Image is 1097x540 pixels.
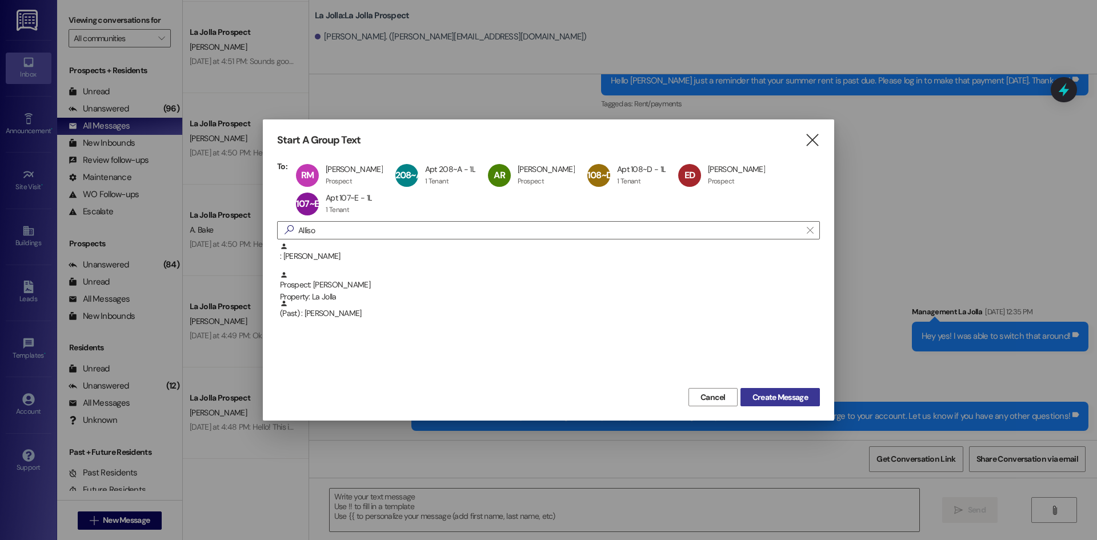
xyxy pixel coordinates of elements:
button: Cancel [688,388,738,406]
span: Create Message [752,391,808,403]
div: (Past) : [PERSON_NAME] [280,299,820,319]
i:  [280,224,298,236]
div: Prospect [708,177,734,186]
div: Apt 107~E - 1L [326,193,372,203]
div: Prospect: [PERSON_NAME]Property: La Jolla [277,271,820,299]
div: : [PERSON_NAME] [277,242,820,271]
i:  [804,134,820,146]
div: 1 Tenant [326,205,349,214]
div: [PERSON_NAME] [708,164,765,174]
i:  [807,226,813,235]
div: Apt 108~D - 1L [617,164,666,174]
span: Cancel [700,391,726,403]
h3: To: [277,161,287,171]
div: Prospect [518,177,544,186]
span: RM [301,169,314,181]
button: Create Message [740,388,820,406]
span: 108~D [587,169,612,181]
span: AR [494,169,505,181]
div: Property: La Jolla [280,291,820,303]
div: 1 Tenant [425,177,449,186]
span: ED [684,169,695,181]
div: [PERSON_NAME] [326,164,383,174]
div: : [PERSON_NAME] [280,242,820,262]
div: Apt 208~A - 1L [425,164,475,174]
div: [PERSON_NAME] [518,164,575,174]
div: 1 Tenant [617,177,640,186]
button: Clear text [801,222,819,239]
div: Prospect [326,177,352,186]
span: 208~A [395,169,422,181]
input: Search for any contact or apartment [298,222,801,238]
span: 107~E [296,198,319,210]
div: Prospect: [PERSON_NAME] [280,271,820,303]
div: (Past) : [PERSON_NAME] [277,299,820,328]
h3: Start A Group Text [277,134,361,147]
